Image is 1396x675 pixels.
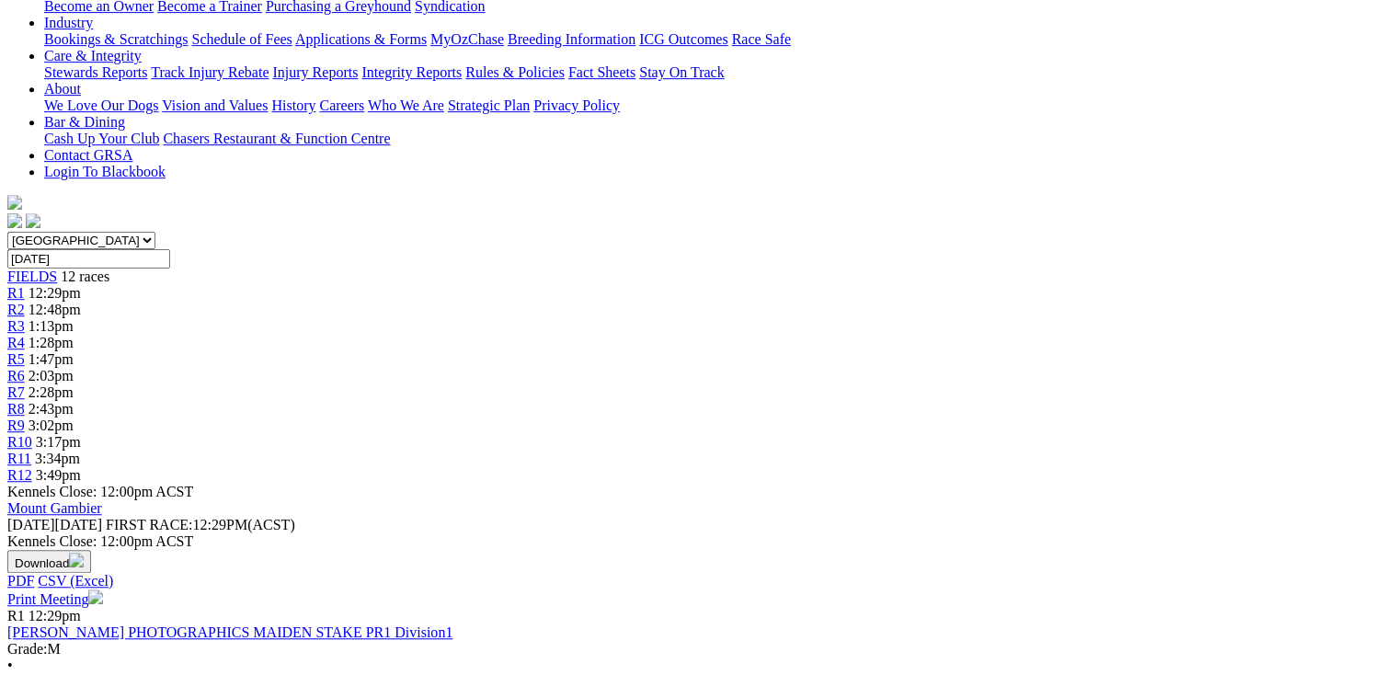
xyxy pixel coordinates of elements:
a: Bookings & Scratchings [44,31,188,47]
a: FIELDS [7,269,57,284]
span: 12:29pm [29,285,81,301]
a: Privacy Policy [533,97,620,113]
img: printer.svg [88,589,103,604]
a: Careers [319,97,364,113]
span: 1:47pm [29,351,74,367]
a: R10 [7,434,32,450]
span: 12:29pm [29,608,81,624]
img: twitter.svg [26,213,40,228]
a: About [44,81,81,97]
a: Injury Reports [272,64,358,80]
a: Track Injury Rebate [151,64,269,80]
a: R3 [7,318,25,334]
span: 12 races [61,269,109,284]
a: Print Meeting [7,591,103,607]
div: Care & Integrity [44,64,1389,81]
a: Cash Up Your Club [44,131,159,146]
div: M [7,641,1389,658]
a: R11 [7,451,31,466]
a: Schedule of Fees [191,31,292,47]
a: Strategic Plan [448,97,530,113]
a: Care & Integrity [44,48,142,63]
span: 2:43pm [29,401,74,417]
a: Who We Are [368,97,444,113]
img: download.svg [69,553,84,567]
a: R6 [7,368,25,383]
span: 2:03pm [29,368,74,383]
span: 12:29PM(ACST) [106,517,295,532]
a: R12 [7,467,32,483]
a: MyOzChase [430,31,504,47]
a: Mount Gambier [7,500,102,516]
a: R7 [7,384,25,400]
a: [PERSON_NAME] PHOTOGRAPHICS MAIDEN STAKE PR1 Division1 [7,624,452,640]
img: facebook.svg [7,213,22,228]
a: Breeding Information [508,31,635,47]
a: Bar & Dining [44,114,125,130]
span: 1:13pm [29,318,74,334]
a: Stewards Reports [44,64,147,80]
div: About [44,97,1389,114]
a: Contact GRSA [44,147,132,163]
a: CSV (Excel) [38,573,113,589]
div: Bar & Dining [44,131,1389,147]
span: 3:17pm [36,434,81,450]
a: PDF [7,573,34,589]
a: Rules & Policies [465,64,565,80]
a: R1 [7,285,25,301]
a: R8 [7,401,25,417]
img: logo-grsa-white.png [7,195,22,210]
span: • [7,658,13,673]
span: R1 [7,608,25,624]
a: Vision and Values [162,97,268,113]
a: R4 [7,335,25,350]
span: Kennels Close: 12:00pm ACST [7,484,193,499]
span: FIRST RACE: [106,517,192,532]
span: 12:48pm [29,302,81,317]
span: [DATE] [7,517,55,532]
span: 3:34pm [35,451,80,466]
a: Chasers Restaurant & Function Centre [163,131,390,146]
a: R2 [7,302,25,317]
div: Download [7,573,1389,589]
button: Download [7,550,91,573]
a: Industry [44,15,93,30]
a: R9 [7,418,25,433]
a: Integrity Reports [361,64,462,80]
a: ICG Outcomes [639,31,727,47]
span: 3:02pm [29,418,74,433]
a: Race Safe [731,31,790,47]
a: R5 [7,351,25,367]
a: Login To Blackbook [44,164,166,179]
a: History [271,97,315,113]
span: 3:49pm [36,467,81,483]
div: Industry [44,31,1389,48]
a: Applications & Forms [295,31,427,47]
span: [DATE] [7,517,102,532]
input: Select date [7,249,170,269]
a: Stay On Track [639,64,724,80]
span: 1:28pm [29,335,74,350]
div: Kennels Close: 12:00pm ACST [7,533,1389,550]
span: Grade: [7,641,48,657]
a: Fact Sheets [568,64,635,80]
a: We Love Our Dogs [44,97,158,113]
span: 2:28pm [29,384,74,400]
